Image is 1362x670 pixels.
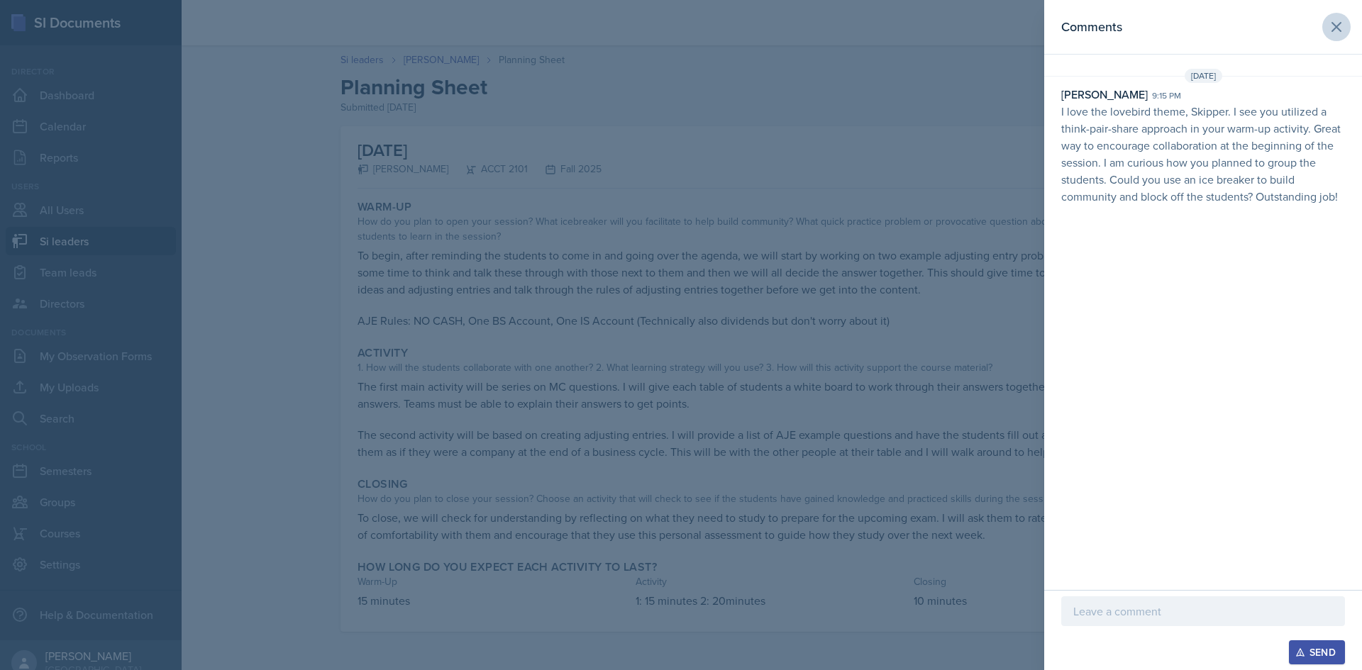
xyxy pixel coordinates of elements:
[1298,647,1336,658] div: Send
[1289,640,1345,664] button: Send
[1152,89,1181,102] div: 9:15 pm
[1061,86,1148,103] div: [PERSON_NAME]
[1061,17,1122,37] h2: Comments
[1061,103,1345,205] p: I love the lovebird theme, Skipper. I see you utilized a think-pair-share approach in your warm-u...
[1185,69,1222,83] span: [DATE]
